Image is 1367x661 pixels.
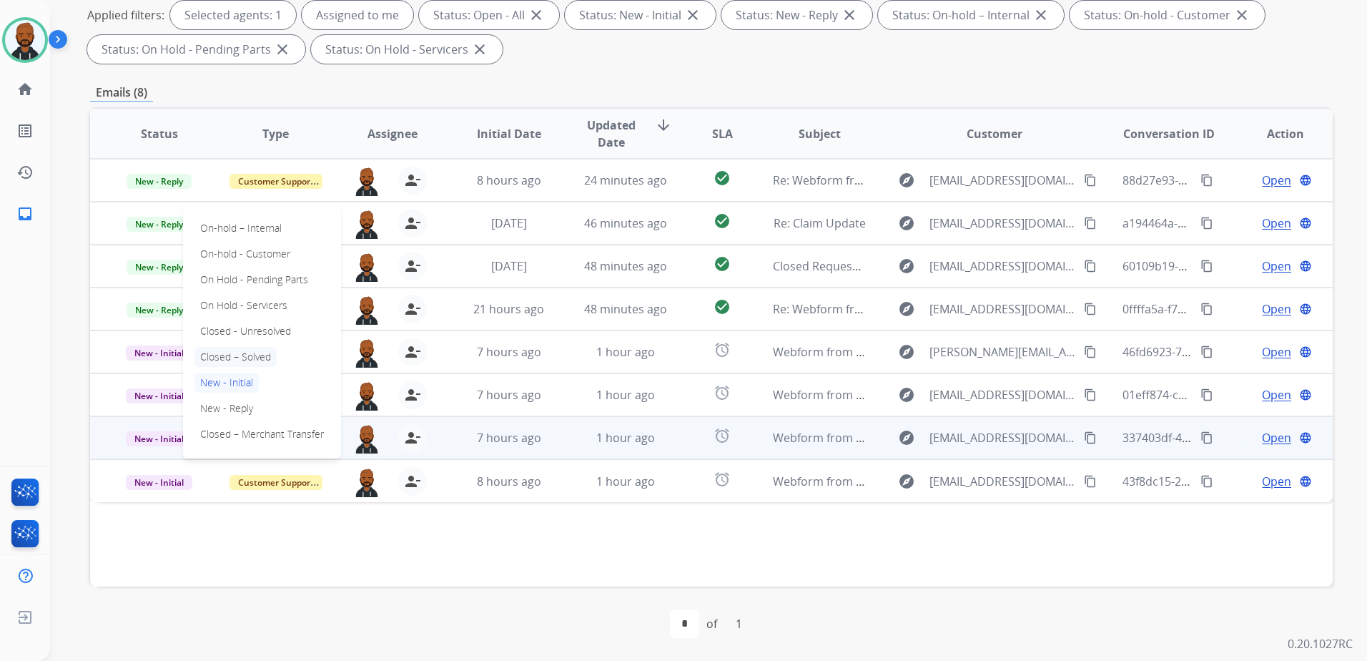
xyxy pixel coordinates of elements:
[367,125,418,142] span: Assignee
[473,301,544,317] span: 21 hours ago
[1262,473,1291,490] span: Open
[898,386,915,403] mat-icon: explore
[404,429,421,446] mat-icon: person_remove
[528,6,545,24] mat-icon: close
[1200,303,1213,315] mat-icon: content_copy
[773,474,1097,489] span: Webform from [EMAIL_ADDRESS][DOMAIN_NAME] on [DATE]
[230,475,322,490] span: Customer Support
[274,41,291,58] mat-icon: close
[16,81,34,98] mat-icon: home
[194,270,314,290] p: On Hold - Pending Parts
[170,1,296,29] div: Selected agents: 1
[491,215,527,231] span: [DATE]
[404,258,421,275] mat-icon: person_remove
[126,346,192,361] span: New - Initial
[352,381,381,411] img: agent-avatar
[1288,635,1353,652] p: 0.20.1027RC
[1122,258,1341,274] span: 60109b19-94e2-46ee-9913-f325a757b735
[127,303,192,318] span: New - Reply
[584,258,667,274] span: 48 minutes ago
[929,429,1076,446] span: [EMAIL_ADDRESS][DOMAIN_NAME]
[352,166,381,196] img: agent-avatar
[898,258,915,275] mat-icon: explore
[773,344,1185,360] span: Webform from [PERSON_NAME][EMAIL_ADDRESS][DOMAIN_NAME] on [DATE]
[898,215,915,232] mat-icon: explore
[477,430,541,446] span: 7 hours ago
[352,295,381,325] img: agent-avatar
[194,244,296,264] p: On-hold - Customer
[126,388,192,403] span: New - Initial
[584,172,667,188] span: 24 minutes ago
[714,384,731,401] mat-icon: alarm
[1262,386,1291,403] span: Open
[773,301,1116,317] span: Re: Webform from [EMAIL_ADDRESS][DOMAIN_NAME] on [DATE]
[1084,174,1097,187] mat-icon: content_copy
[126,475,192,490] span: New - Initial
[1084,475,1097,488] mat-icon: content_copy
[1200,475,1213,488] mat-icon: content_copy
[1084,217,1097,230] mat-icon: content_copy
[584,215,667,231] span: 46 minutes ago
[404,473,421,490] mat-icon: person_remove
[194,347,277,367] p: Closed – Solved
[1216,109,1333,159] th: Action
[87,6,164,24] p: Applied filters:
[5,20,45,60] img: avatar
[1084,303,1097,315] mat-icon: content_copy
[655,117,672,134] mat-icon: arrow_downward
[352,423,381,454] img: agent-avatar
[929,343,1076,361] span: [PERSON_NAME][EMAIL_ADDRESS][DOMAIN_NAME]
[127,260,192,275] span: New - Reply
[967,125,1022,142] span: Customer
[1122,172,1341,188] span: 88d27e93-cbca-4384-ae42-c0299c863549
[1122,301,1328,317] span: 0ffffa5a-f70a-4268-8f61-441a14d33b14
[898,172,915,189] mat-icon: explore
[1200,260,1213,273] mat-icon: content_copy
[714,471,731,488] mat-icon: alarm
[799,125,841,142] span: Subject
[194,295,293,315] p: On Hold - Servicers
[714,212,731,230] mat-icon: check_circle
[898,429,915,446] mat-icon: explore
[929,386,1076,403] span: [EMAIL_ADDRESS][DOMAIN_NAME]
[302,1,413,29] div: Assigned to me
[404,343,421,361] mat-icon: person_remove
[1299,174,1312,187] mat-icon: language
[773,430,1097,446] span: Webform from [EMAIL_ADDRESS][DOMAIN_NAME] on [DATE]
[1122,215,1340,231] span: a194464a-5483-4bbd-8d2e-2518af1fa228
[684,6,701,24] mat-icon: close
[929,473,1076,490] span: [EMAIL_ADDRESS][DOMAIN_NAME]
[1262,429,1291,446] span: Open
[1122,344,1343,360] span: 46fd6923-72b0-442d-b1be-0aeee5ecd48e
[194,424,330,444] p: Closed – Merchant Transfer
[1200,388,1213,401] mat-icon: content_copy
[1262,172,1291,189] span: Open
[126,431,192,446] span: New - Initial
[714,427,731,444] mat-icon: alarm
[1122,387,1336,403] span: 01eff874-c58e-4203-824a-e88f7a5db357
[1262,300,1291,318] span: Open
[596,387,655,403] span: 1 hour ago
[1299,346,1312,358] mat-icon: language
[898,473,915,490] mat-icon: explore
[1299,217,1312,230] mat-icon: language
[1262,215,1291,232] span: Open
[714,298,731,315] mat-icon: check_circle
[706,615,717,632] div: of
[194,373,259,393] p: New - Initial
[929,258,1076,275] span: [EMAIL_ADDRESS][DOMAIN_NAME]
[878,1,1064,29] div: Status: On-hold – Internal
[898,300,915,318] mat-icon: explore
[194,218,287,238] p: On-hold – Internal
[311,35,503,64] div: Status: On Hold - Servicers
[352,467,381,497] img: agent-avatar
[773,172,1116,188] span: Re: Webform from [EMAIL_ADDRESS][DOMAIN_NAME] on [DATE]
[1262,258,1291,275] span: Open
[90,84,153,102] p: Emails (8)
[477,125,541,142] span: Initial Date
[194,398,259,418] p: New - Reply
[579,117,643,151] span: Updated Date
[1122,474,1341,489] span: 43f8dc15-2448-43e0-adad-c09409c8366d
[1084,260,1097,273] mat-icon: content_copy
[404,300,421,318] mat-icon: person_remove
